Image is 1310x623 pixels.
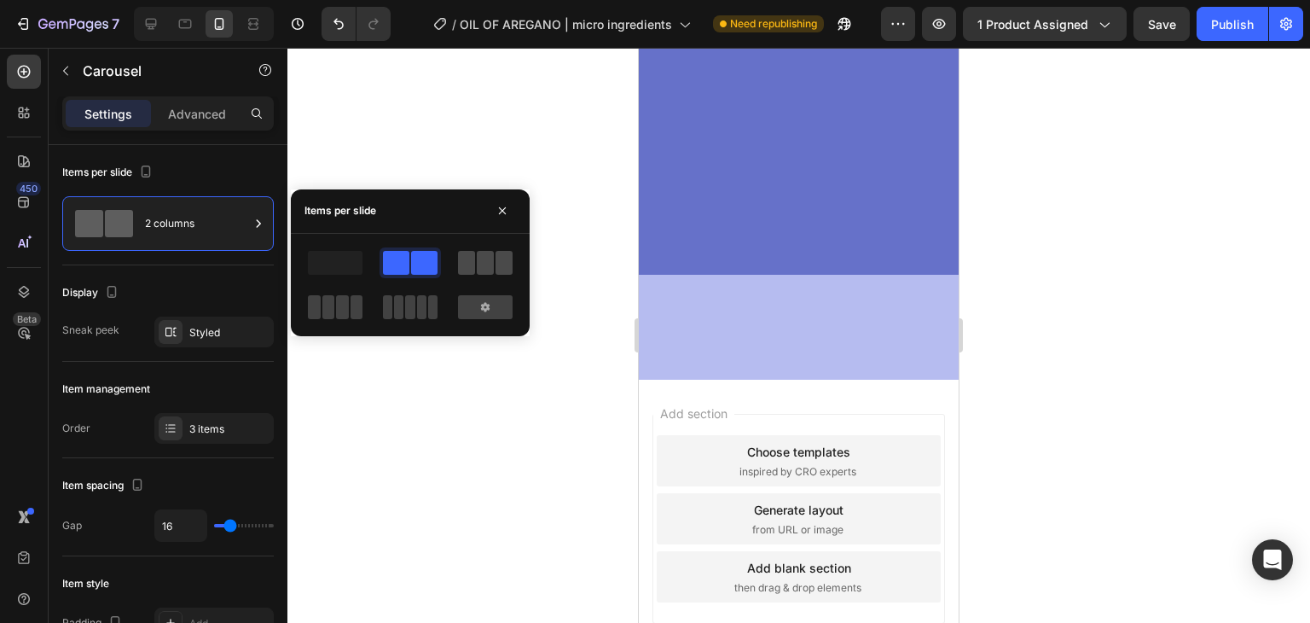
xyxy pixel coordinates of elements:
div: Items per slide [62,161,156,184]
div: Open Intercom Messenger [1252,539,1293,580]
div: Sneak peek [62,323,119,338]
div: Order [62,421,90,436]
p: Advanced [168,105,226,123]
button: Publish [1197,7,1268,41]
span: OIL OF AREGANO | micro ingredients [460,15,672,33]
div: Display [62,282,122,305]
span: 1 product assigned [977,15,1088,33]
p: 7 [112,14,119,34]
div: 3 items [189,422,270,437]
div: 2 columns [145,204,249,243]
div: Items per slide [304,203,376,218]
span: / [452,15,456,33]
div: Publish [1211,15,1254,33]
button: Save [1133,7,1190,41]
div: Beta [13,312,41,326]
button: 1 product assigned [963,7,1127,41]
div: Gap [62,518,82,533]
input: Auto [155,510,206,541]
button: 7 [7,7,127,41]
p: Carousel [83,61,228,81]
div: Undo/Redo [322,7,391,41]
iframe: Design area [639,48,959,623]
div: Item style [62,576,109,591]
span: Need republishing [730,16,817,32]
span: Save [1148,17,1176,32]
div: 450 [16,182,41,195]
div: Styled [189,325,270,341]
div: Item spacing [62,475,148,498]
p: Settings [84,105,132,123]
div: Item management [62,381,150,397]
